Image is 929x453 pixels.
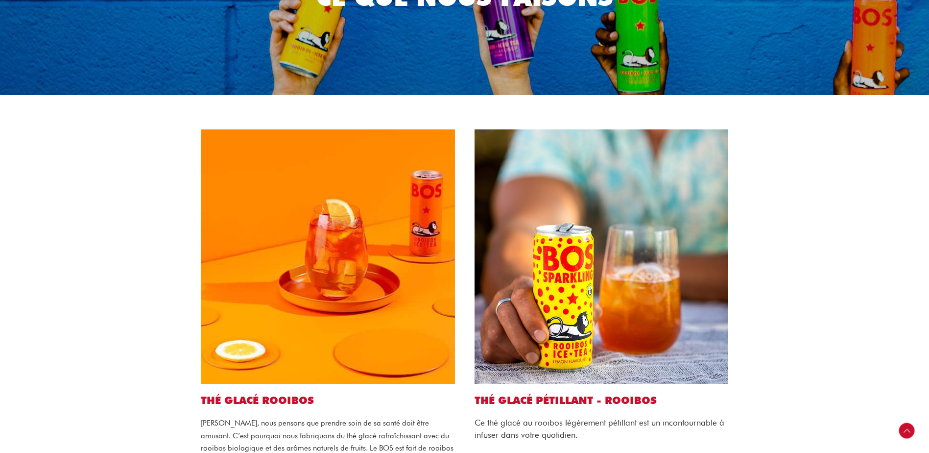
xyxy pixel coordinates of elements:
[475,129,729,384] img: BOS sparkling lemon
[475,394,657,406] a: THÉ GLACÉ PÉTILLANT - ROOIBOS
[201,394,455,407] h2: Thé glacé Rooibos
[201,129,455,384] img: peach
[475,418,724,440] span: Ce thé glacé au rooibos légèrement pétillant est un incontournable à infuser dans votre quotidien.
